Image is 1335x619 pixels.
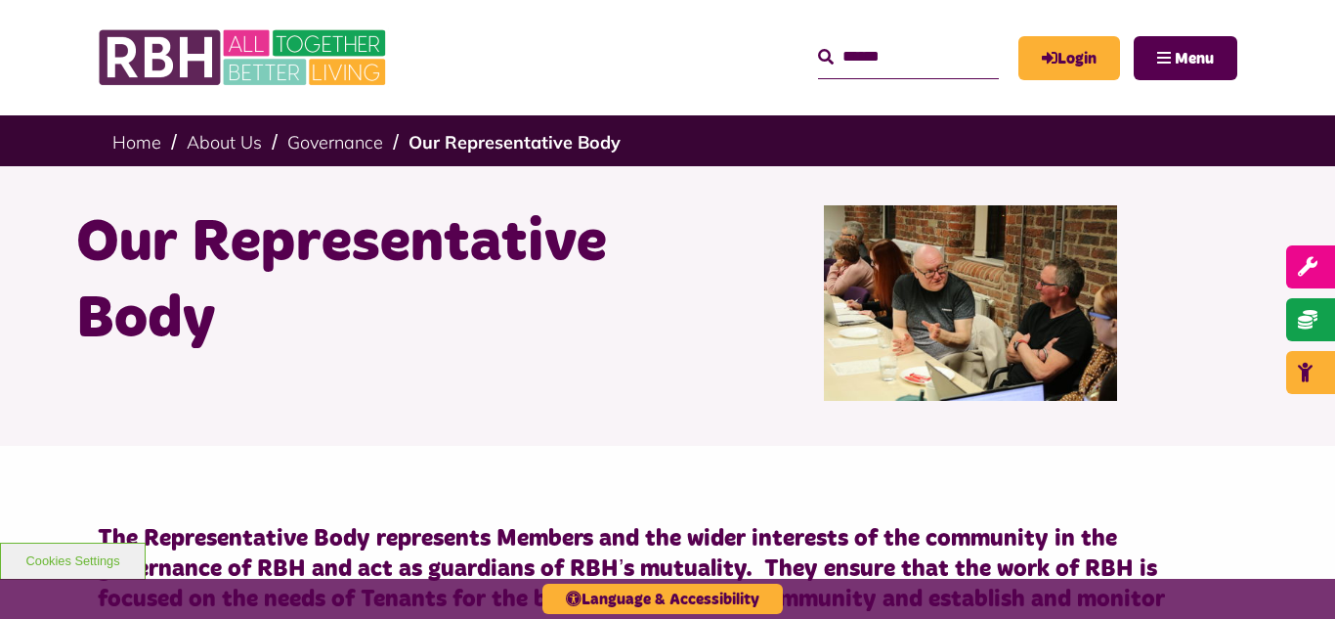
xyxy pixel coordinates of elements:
a: Our Representative Body [409,131,621,154]
a: Home [112,131,161,154]
span: Menu [1175,51,1214,66]
h1: Our Representative Body [76,205,653,358]
iframe: Netcall Web Assistant for live chat [1247,531,1335,619]
button: Language & Accessibility [542,584,783,614]
a: MyRBH [1018,36,1120,80]
img: RBH [98,20,391,96]
button: Navigation [1134,36,1237,80]
img: Rep Body [824,205,1117,401]
a: Governance [287,131,383,154]
a: About Us [187,131,262,154]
